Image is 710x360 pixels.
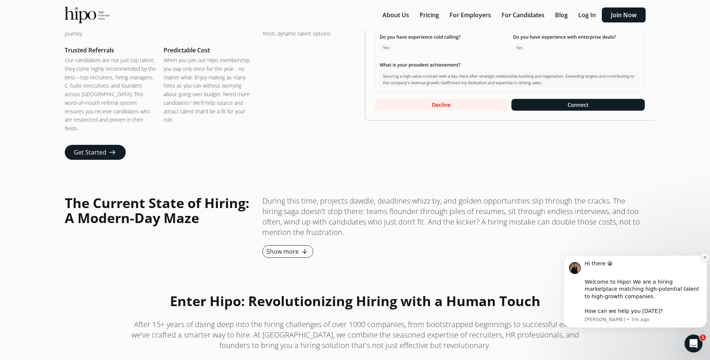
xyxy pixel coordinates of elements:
span: Get Started [74,148,106,157]
p: Our candidates are not just top talent; they come highly recommended by the best—top recruiters, ... [65,56,156,133]
iframe: Intercom notifications message [560,246,710,356]
button: Log In [574,7,600,22]
span: arrow_right_alt [108,148,117,157]
a: For Candidates [497,11,551,19]
a: For Employers [445,11,497,19]
button: Show more arrow_downward_alt [262,245,313,258]
img: official-logo [65,7,109,23]
button: For Employers [445,7,496,22]
iframe: Intercom live chat [685,335,703,353]
a: About Us [378,11,415,19]
h1: The Current State of Hiring: A Modern-Day Maze [65,196,252,226]
h1: Enter Hipo: Revolutionizing Hiring with a Human Touch [170,294,540,309]
button: About Us [378,7,414,22]
h5: Predictable Cost [164,46,255,55]
button: Get Started arrow_right_alt [65,145,126,160]
button: Blog [551,7,572,22]
a: Blog [551,11,574,19]
span: 1 [700,335,706,341]
button: For Candidates [497,7,549,22]
span: Show more [266,247,299,256]
a: Log In [574,11,602,19]
button: Pricing [415,7,444,22]
a: Join Now [602,11,646,19]
a: Pricing [415,11,445,19]
p: After 15+ years of diving deep into the hiring challenges of over 1000 companies, from bootstrapp... [131,319,580,351]
button: Join Now [602,7,646,22]
p: During this time, projects dawdle, deadlines whizz by, and golden opportunities slip through the ... [262,196,646,238]
h5: Trusted Referrals [65,46,156,55]
span: arrow_downward_alt [300,247,309,256]
p: When you join our Hipo membership, you pay only once for the year - no matter what. Enjoy making ... [164,56,255,124]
